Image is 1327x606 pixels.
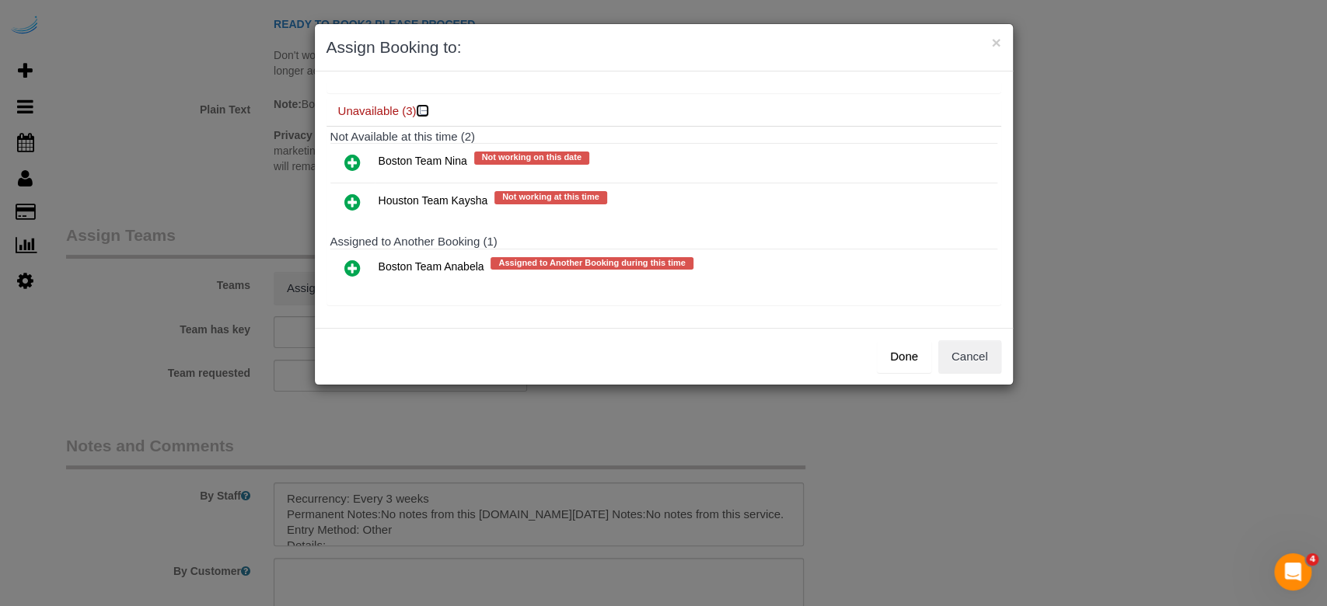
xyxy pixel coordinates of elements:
button: Done [877,340,931,373]
span: Boston Team Nina [379,155,467,167]
span: Boston Team Anabela [379,259,484,272]
button: × [991,34,1000,50]
h4: Assigned to Another Booking (1) [330,235,997,249]
span: Not working on this date [474,151,589,164]
span: Assigned to Another Booking during this time [491,257,693,270]
button: Cancel [938,340,1001,373]
iframe: Intercom live chat [1274,553,1311,590]
span: 4 [1306,553,1318,566]
span: Not working at this time [494,191,607,204]
h3: Assign Booking to: [327,36,1001,59]
h4: Not Available at this time (2) [330,131,997,144]
span: Houston Team Kaysha [379,194,488,207]
h4: Unavailable (3) [338,105,990,118]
